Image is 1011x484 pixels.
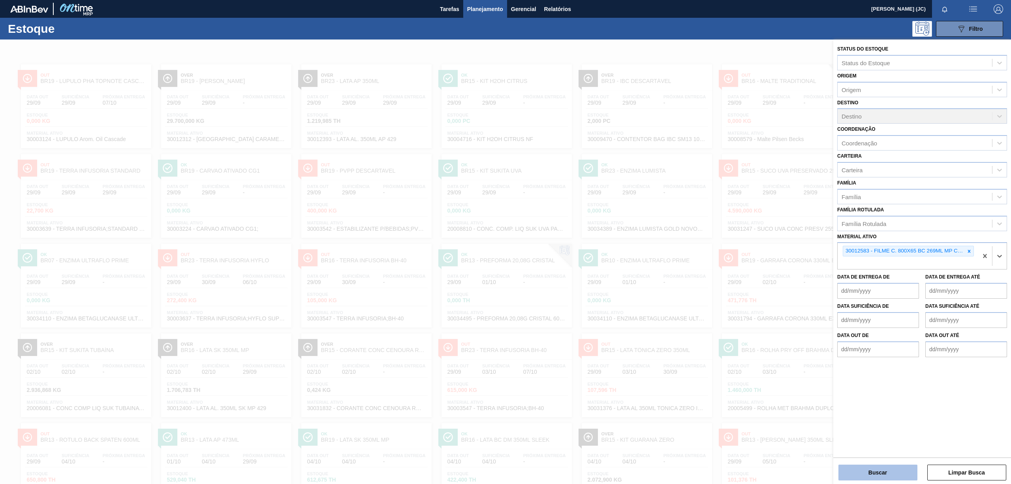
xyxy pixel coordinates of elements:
[837,274,890,280] label: Data de Entrega de
[842,59,890,66] div: Status do Estoque
[8,24,131,33] h1: Estoque
[837,46,888,52] label: Status do Estoque
[843,246,965,256] div: 30012583 - FILME C. 800X65 BC 269ML MP C15 429
[837,341,919,357] input: dd/mm/yyyy
[837,207,884,213] label: Família Rotulada
[925,274,980,280] label: Data de Entrega até
[467,4,503,14] span: Planejamento
[440,4,459,14] span: Tarefas
[842,166,863,173] div: Carteira
[842,220,886,227] div: Família Rotulada
[837,283,919,299] input: dd/mm/yyyy
[925,303,979,309] label: Data suficiência até
[511,4,536,14] span: Gerencial
[837,100,858,105] label: Destino
[925,283,1007,299] input: dd/mm/yyyy
[842,140,877,147] div: Coordenação
[837,312,919,328] input: dd/mm/yyyy
[925,341,1007,357] input: dd/mm/yyyy
[994,4,1003,14] img: Logout
[932,4,957,15] button: Notificações
[837,180,856,186] label: Família
[837,73,857,79] label: Origem
[837,333,869,338] label: Data out de
[968,4,978,14] img: userActions
[837,153,862,159] label: Carteira
[925,312,1007,328] input: dd/mm/yyyy
[925,333,959,338] label: Data out até
[837,126,876,132] label: Coordenação
[842,193,861,200] div: Família
[10,6,48,13] img: TNhmsLtSVTkK8tSr43FrP2fwEKptu5GPRR3wAAAABJRU5ErkJggg==
[837,234,877,239] label: Material ativo
[842,86,861,93] div: Origem
[544,4,571,14] span: Relatórios
[936,21,1003,37] button: Filtro
[969,26,983,32] span: Filtro
[912,21,932,37] div: Pogramando: nenhum usuário selecionado
[837,303,889,309] label: Data suficiência de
